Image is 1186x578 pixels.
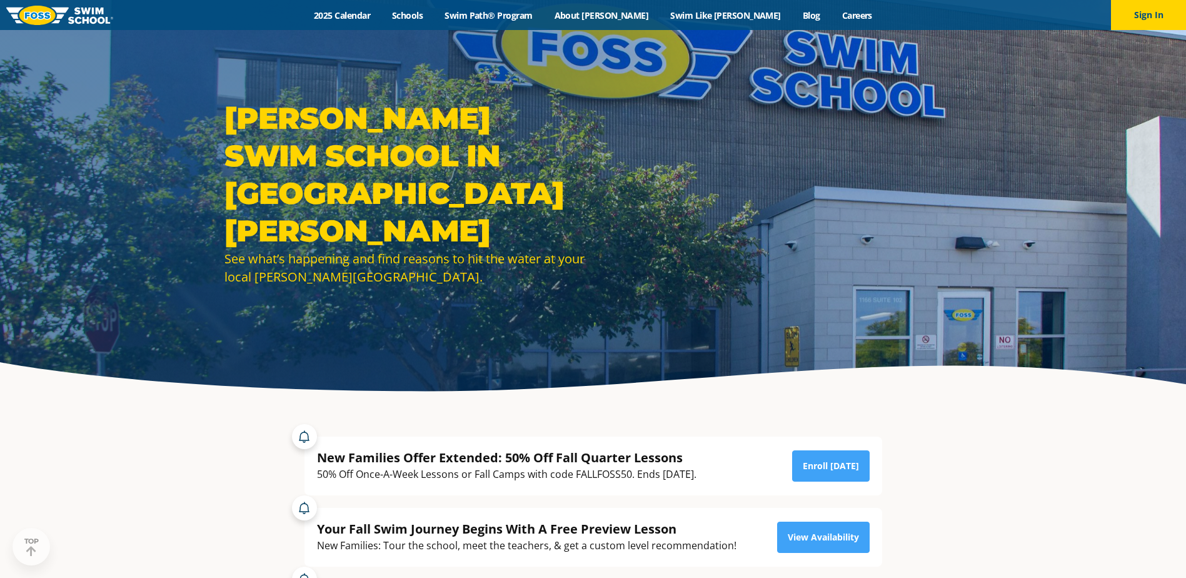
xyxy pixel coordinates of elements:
a: About [PERSON_NAME] [543,9,660,21]
div: New Families: Tour the school, meet the teachers, & get a custom level recommendation! [317,537,736,554]
a: 2025 Calendar [303,9,381,21]
a: Swim Path® Program [434,9,543,21]
a: View Availability [777,522,870,553]
h1: [PERSON_NAME] Swim School in [GEOGRAPHIC_DATA][PERSON_NAME] [224,99,587,250]
a: Blog [792,9,831,21]
div: See what’s happening and find reasons to hit the water at your local [PERSON_NAME][GEOGRAPHIC_DATA]. [224,250,587,286]
div: 50% Off Once-A-Week Lessons or Fall Camps with code FALLFOSS50. Ends [DATE]. [317,466,696,483]
div: Your Fall Swim Journey Begins With A Free Preview Lesson [317,520,736,537]
a: Enroll [DATE] [792,450,870,482]
a: Schools [381,9,434,21]
img: FOSS Swim School Logo [6,6,113,25]
a: Swim Like [PERSON_NAME] [660,9,792,21]
div: TOP [24,537,39,557]
a: Careers [831,9,883,21]
div: New Families Offer Extended: 50% Off Fall Quarter Lessons [317,449,696,466]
